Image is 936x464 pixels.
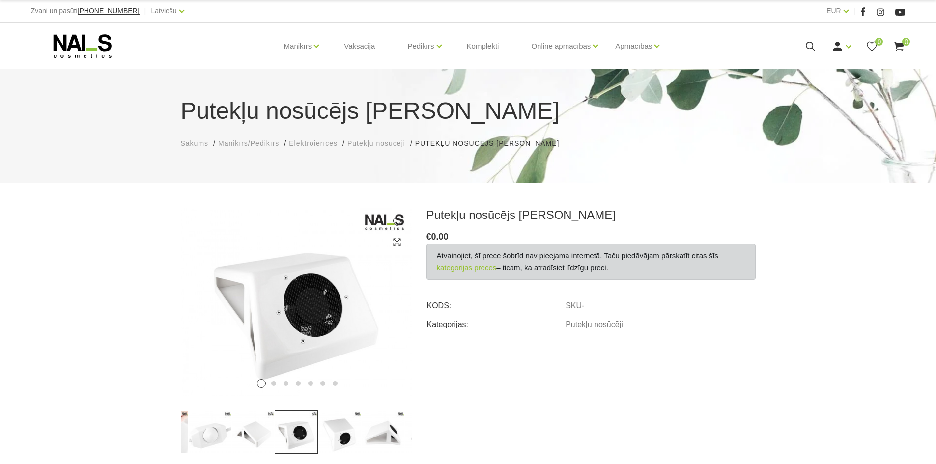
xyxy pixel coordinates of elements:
img: ... [404,410,448,454]
button: 3 of 7 [284,381,288,386]
a: Latviešu [151,5,177,17]
a: Manikīrs [284,27,312,66]
div: Zvani un pasūti [31,5,140,17]
button: 4 of 7 [296,381,301,386]
img: ... [361,410,404,454]
img: ... [275,410,318,454]
a: Elektroierīces [289,138,338,149]
span: | [853,5,855,17]
button: 5 of 7 [308,381,313,386]
img: ... [318,410,361,454]
button: 6 of 7 [320,381,325,386]
span: Elektroierīces [289,139,338,147]
td: Kategorijas: [426,312,566,330]
span: Manikīrs/Pedikīrs [218,139,279,147]
a: Putekļu nosūcēji [566,320,623,329]
a: EUR [826,5,841,17]
a: SKU- [566,301,584,310]
span: 0.00 [431,232,449,242]
span: 0 [902,38,910,46]
span: 0 [875,38,883,46]
span: € [426,232,431,242]
h3: Putekļu nosūcējs [PERSON_NAME] [426,208,756,222]
span: Putekļu nosūcēji [347,139,405,147]
h1: Putekļu nosūcējs [PERSON_NAME] [181,93,756,129]
img: ... [231,410,275,454]
span: Sākums [181,139,209,147]
a: 0 [893,40,905,53]
button: 1 of 7 [257,379,266,388]
a: Vaksācija [336,23,383,70]
img: ... [181,208,412,396]
a: Apmācības [615,27,652,66]
a: Online apmācības [531,27,591,66]
button: 7 of 7 [333,381,338,386]
li: Putekļu nosūcējs [PERSON_NAME] [415,138,569,149]
a: [PHONE_NUMBER] [78,7,140,15]
span: | [144,5,146,17]
a: Manikīrs/Pedikīrs [218,138,279,149]
button: 2 of 7 [271,381,276,386]
a: Putekļu nosūcēji [347,138,405,149]
img: ... [188,410,231,454]
a: Pedikīrs [407,27,434,66]
a: Sākums [181,138,209,149]
div: Atvainojiet, šī prece šobrīd nav pieejama internetā. Taču piedāvājam pārskatīt citas šīs – ticam,... [426,244,756,280]
a: Komplekti [459,23,507,70]
td: KODS: [426,293,566,312]
a: 0 [866,40,878,53]
a: kategorijas preces [437,262,497,273]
